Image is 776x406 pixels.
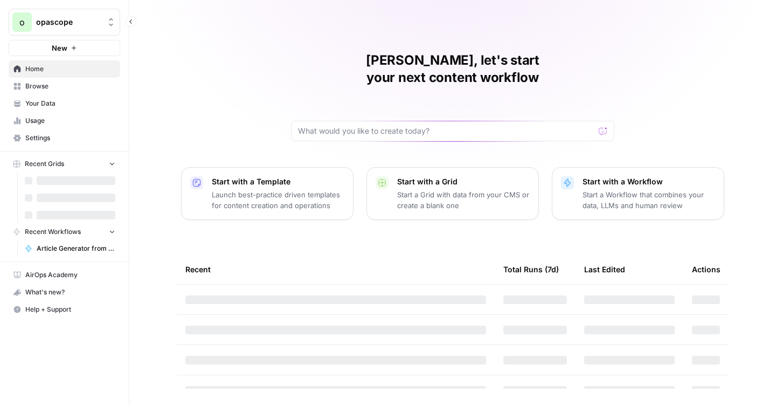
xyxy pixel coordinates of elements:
p: Launch best-practice driven templates for content creation and operations [212,189,344,211]
div: Total Runs (7d) [503,254,559,284]
span: Recent Grids [25,159,64,169]
a: Settings [9,129,120,147]
button: Start with a TemplateLaunch best-practice driven templates for content creation and operations [181,167,354,220]
a: Browse [9,78,120,95]
a: AirOps Academy [9,266,120,284]
span: Help + Support [25,305,115,314]
input: What would you like to create today? [298,126,594,136]
span: Usage [25,116,115,126]
button: Recent Grids [9,156,120,172]
span: o [19,16,25,29]
p: Start a Grid with data from your CMS or create a blank one [397,189,530,211]
button: Help + Support [9,301,120,318]
h1: [PERSON_NAME], let's start your next content workflow [291,52,614,86]
button: New [9,40,120,56]
a: Article Generator from KW [20,240,120,257]
span: Home [25,64,115,74]
a: Home [9,60,120,78]
div: What's new? [9,284,120,300]
button: Start with a GridStart a Grid with data from your CMS or create a blank one [366,167,539,220]
p: Start with a Workflow [583,176,715,187]
div: Recent [185,254,486,284]
span: New [52,43,67,53]
button: What's new? [9,284,120,301]
span: Browse [25,81,115,91]
div: Actions [692,254,720,284]
span: Article Generator from KW [37,244,115,253]
div: Last Edited [584,254,625,284]
span: Settings [25,133,115,143]
p: Start a Workflow that combines your data, LLMs and human review [583,189,715,211]
a: Usage [9,112,120,129]
p: Start with a Grid [397,176,530,187]
span: Your Data [25,99,115,108]
span: opascope [36,17,101,27]
span: Recent Workflows [25,227,81,237]
a: Your Data [9,95,120,112]
button: Workspace: opascope [9,9,120,36]
button: Recent Workflows [9,224,120,240]
button: Start with a WorkflowStart a Workflow that combines your data, LLMs and human review [552,167,724,220]
span: AirOps Academy [25,270,115,280]
p: Start with a Template [212,176,344,187]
